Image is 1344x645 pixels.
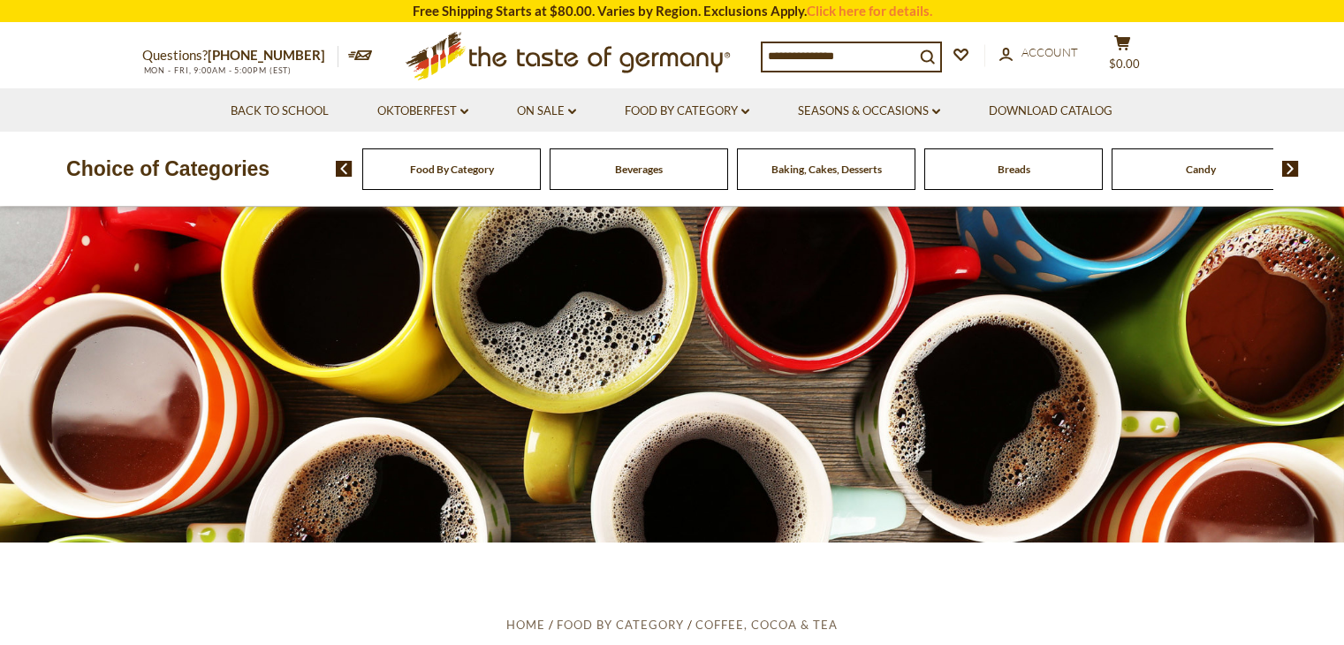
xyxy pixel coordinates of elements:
[1282,161,1299,177] img: next arrow
[517,102,576,121] a: On Sale
[1021,45,1078,59] span: Account
[999,43,1078,63] a: Account
[208,47,325,63] a: [PHONE_NUMBER]
[231,102,329,121] a: Back to School
[771,163,882,176] a: Baking, Cakes, Desserts
[1097,34,1150,79] button: $0.00
[506,618,545,632] a: Home
[998,163,1030,176] a: Breads
[807,3,932,19] a: Click here for details.
[142,44,338,67] p: Questions?
[142,65,292,75] span: MON - FRI, 9:00AM - 5:00PM (EST)
[798,102,940,121] a: Seasons & Occasions
[557,618,684,632] a: Food By Category
[410,163,494,176] a: Food By Category
[336,161,353,177] img: previous arrow
[615,163,663,176] a: Beverages
[989,102,1112,121] a: Download Catalog
[1186,163,1216,176] a: Candy
[1109,57,1140,71] span: $0.00
[695,618,838,632] a: Coffee, Cocoa & Tea
[377,102,468,121] a: Oktoberfest
[625,102,749,121] a: Food By Category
